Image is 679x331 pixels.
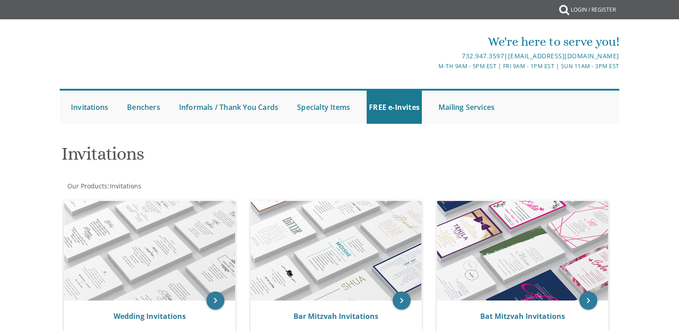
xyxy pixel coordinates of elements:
[206,292,224,309] a: keyboard_arrow_right
[579,292,597,309] a: keyboard_arrow_right
[436,91,497,124] a: Mailing Services
[66,182,107,190] a: Our Products
[125,91,162,124] a: Benchers
[60,182,340,191] div: :
[247,33,619,51] div: We're here to serve you!
[294,311,378,321] a: Bar Mitzvah Invitations
[367,91,422,124] a: FREE e-Invites
[247,51,619,61] div: |
[177,91,280,124] a: Informals / Thank You Cards
[247,61,619,71] div: M-Th 9am - 5pm EST | Fri 9am - 1pm EST | Sun 11am - 3pm EST
[437,201,608,301] img: Bat Mitzvah Invitations
[480,311,565,321] a: Bat Mitzvah Invitations
[462,52,504,60] a: 732.947.3597
[110,182,141,190] span: Invitations
[61,144,428,170] h1: Invitations
[251,201,422,301] img: Bar Mitzvah Invitations
[508,52,619,60] a: [EMAIL_ADDRESS][DOMAIN_NAME]
[114,311,186,321] a: Wedding Invitations
[109,182,141,190] a: Invitations
[69,91,110,124] a: Invitations
[393,292,411,309] a: keyboard_arrow_right
[295,91,352,124] a: Specialty Items
[64,201,235,301] img: Wedding Invitations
